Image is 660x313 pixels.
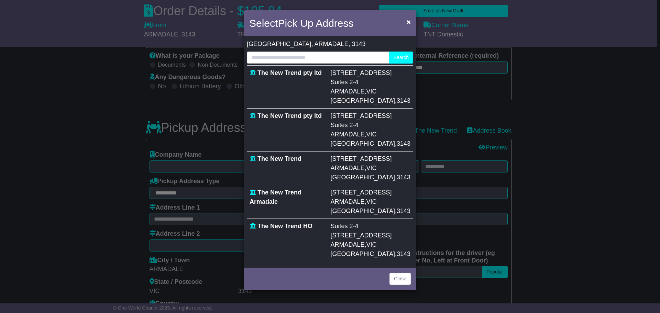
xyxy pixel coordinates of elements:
[366,165,377,171] span: VIC
[407,18,411,26] span: ×
[331,208,395,214] span: [GEOGRAPHIC_DATA]
[403,15,414,29] button: Close
[328,108,413,151] td: , ,
[366,241,377,248] span: VIC
[397,97,410,104] span: 3143
[257,69,322,76] span: The New Trend pty ltd
[328,219,413,261] td: , ,
[348,41,365,48] span: , 3143
[331,140,395,147] span: [GEOGRAPHIC_DATA]
[389,52,413,64] button: Search
[331,97,395,104] span: [GEOGRAPHIC_DATA]
[257,155,301,162] span: The New Trend
[331,88,365,95] span: ARMADALE
[331,232,392,239] span: [STREET_ADDRESS]
[331,155,392,162] span: [STREET_ADDRESS]
[397,250,410,257] span: 3143
[331,79,359,86] span: Suites 2-4
[397,140,410,147] span: 3143
[366,88,377,95] span: VIC
[331,223,359,230] span: Suites 2-4
[389,273,411,285] button: Close
[331,69,392,76] span: [STREET_ADDRESS]
[331,122,359,128] span: Suites 2-4
[331,174,395,181] span: [GEOGRAPHIC_DATA]
[331,112,392,119] span: [STREET_ADDRESS]
[331,241,365,248] span: ARMADALE
[311,41,348,48] span: , ARMADALE
[328,185,413,219] td: , ,
[257,112,322,119] span: The New Trend pty ltd
[331,189,392,196] span: [STREET_ADDRESS]
[249,15,354,31] h4: Select
[331,131,365,138] span: ARMADALE
[328,151,413,185] td: , ,
[247,41,311,48] span: [GEOGRAPHIC_DATA]
[328,65,413,108] td: , ,
[331,250,395,257] span: [GEOGRAPHIC_DATA]
[366,131,377,138] span: VIC
[397,208,410,214] span: 3143
[250,189,301,205] span: The New Trend Armadale
[331,165,365,171] span: ARMADALE
[278,18,313,29] span: Pick Up
[331,198,365,205] span: ARMADALE
[397,174,410,181] span: 3143
[366,198,377,205] span: VIC
[257,223,312,230] span: The New Trend HO
[316,18,353,29] span: Address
